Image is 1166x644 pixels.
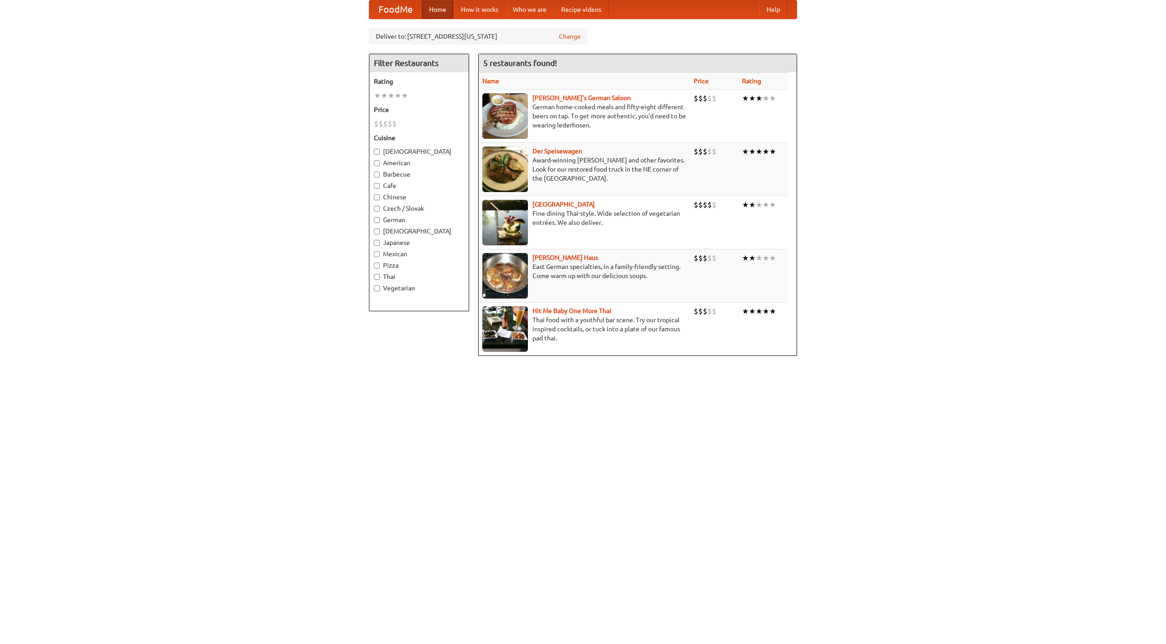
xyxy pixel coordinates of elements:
label: Japanese [374,238,464,247]
input: Thai [374,274,380,280]
li: $ [703,306,707,316]
a: Der Speisewagen [532,147,582,155]
input: Pizza [374,263,380,269]
li: ★ [756,306,762,316]
label: Thai [374,272,464,281]
b: [PERSON_NAME]'s German Saloon [532,94,631,101]
li: $ [703,253,707,263]
label: Czech / Slovak [374,204,464,213]
li: $ [712,93,716,103]
li: $ [694,147,698,157]
li: $ [712,253,716,263]
li: ★ [742,306,749,316]
h5: Cuisine [374,133,464,142]
h5: Price [374,105,464,114]
label: [DEMOGRAPHIC_DATA] [374,227,464,236]
li: $ [707,253,712,263]
input: Czech / Slovak [374,206,380,212]
input: Vegetarian [374,285,380,291]
li: $ [703,93,707,103]
img: esthers.jpg [482,93,528,139]
li: ★ [749,93,756,103]
li: ★ [756,93,762,103]
input: Japanese [374,240,380,246]
p: Fine dining Thai-style. Wide selection of vegetarian entrées. We also deliver. [482,209,686,227]
li: ★ [769,306,776,316]
p: Award-winning [PERSON_NAME] and other favorites. Look for our restored food truck in the NE corne... [482,156,686,183]
p: German home-cooked meals and fifty-eight different beers on tap. To get more authentic, you'd nee... [482,102,686,130]
li: $ [388,119,392,129]
li: $ [378,119,383,129]
li: $ [712,147,716,157]
li: ★ [769,253,776,263]
li: $ [698,253,703,263]
li: $ [712,306,716,316]
li: $ [383,119,388,129]
input: Barbecue [374,172,380,177]
h5: Rating [374,77,464,86]
p: Thai food with a youthful bar scene. Try our tropical inspired cocktails, or tuck into a plate of... [482,315,686,343]
a: Home [422,0,454,19]
li: $ [694,306,698,316]
a: Recipe videos [554,0,609,19]
li: ★ [749,253,756,263]
input: American [374,160,380,166]
a: Hit Me Baby One More Thai [532,307,611,314]
a: [PERSON_NAME] Haus [532,254,598,261]
li: ★ [742,200,749,210]
ng-pluralize: 5 restaurants found! [483,59,557,67]
li: ★ [756,253,762,263]
li: ★ [762,306,769,316]
input: Cafe [374,183,380,189]
li: $ [694,253,698,263]
li: ★ [749,147,756,157]
li: ★ [374,91,381,101]
li: ★ [388,91,394,101]
li: ★ [762,147,769,157]
li: ★ [749,200,756,210]
label: [DEMOGRAPHIC_DATA] [374,147,464,156]
li: ★ [756,147,762,157]
input: [DEMOGRAPHIC_DATA] [374,149,380,155]
li: $ [392,119,397,129]
a: Rating [742,77,761,85]
li: $ [703,200,707,210]
li: $ [694,93,698,103]
li: $ [694,200,698,210]
a: Change [559,32,581,41]
li: ★ [401,91,408,101]
li: $ [374,119,378,129]
label: Vegetarian [374,284,464,293]
label: Cafe [374,181,464,190]
label: Mexican [374,249,464,259]
label: Pizza [374,261,464,270]
li: $ [698,93,703,103]
input: Chinese [374,194,380,200]
li: $ [698,306,703,316]
p: East German specialties, in a family-friendly setting. Come warm up with our delicious soups. [482,262,686,280]
img: satay.jpg [482,200,528,245]
li: ★ [394,91,401,101]
img: kohlhaus.jpg [482,253,528,299]
li: $ [698,147,703,157]
a: Help [759,0,788,19]
h4: Filter Restaurants [369,54,469,72]
li: ★ [769,200,776,210]
li: ★ [769,93,776,103]
label: German [374,215,464,224]
li: ★ [742,93,749,103]
img: speisewagen.jpg [482,147,528,192]
a: Name [482,77,499,85]
li: ★ [756,200,762,210]
input: German [374,217,380,223]
a: How it works [454,0,506,19]
li: ★ [762,93,769,103]
li: $ [707,200,712,210]
li: ★ [381,91,388,101]
label: Barbecue [374,170,464,179]
input: [DEMOGRAPHIC_DATA] [374,228,380,234]
li: $ [707,93,712,103]
li: $ [703,147,707,157]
